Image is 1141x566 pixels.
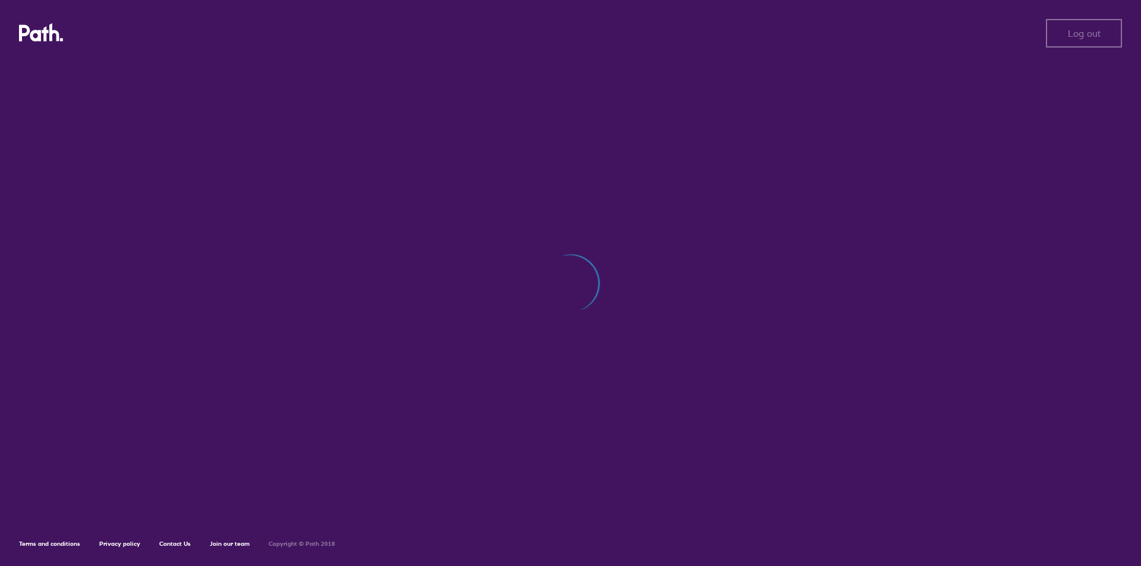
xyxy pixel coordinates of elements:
[210,540,250,548] a: Join our team
[1046,19,1122,48] button: Log out
[269,540,335,548] h6: Copyright © Path 2018
[99,540,140,548] a: Privacy policy
[1068,28,1101,39] span: Log out
[159,540,191,548] a: Contact Us
[19,540,80,548] a: Terms and conditions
